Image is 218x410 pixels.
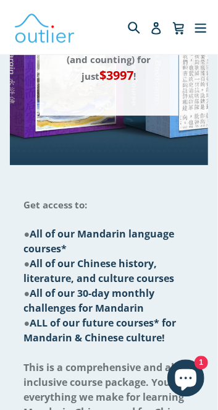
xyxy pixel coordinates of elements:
[23,227,174,255] span: ●
[23,257,174,285] span: ●
[23,316,176,344] span: ALL of our future courses* for Mandarin & Chinese culture!
[23,227,174,255] span: All of our Mandarin language courses*
[23,286,154,315] span: ●
[23,257,174,285] span: All of our Chinese history, literature, and culture courses
[23,199,87,211] span: Get access to:
[14,9,75,45] img: Outlier Linguistics
[164,360,208,400] inbox-online-store-chat: Shopify online store chat
[67,22,152,82] span: A value (and counting) for just !
[23,316,176,344] span: ●
[23,286,154,315] span: All of our 30-day monthly challenges for Mandarin
[100,67,134,83] span: $3997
